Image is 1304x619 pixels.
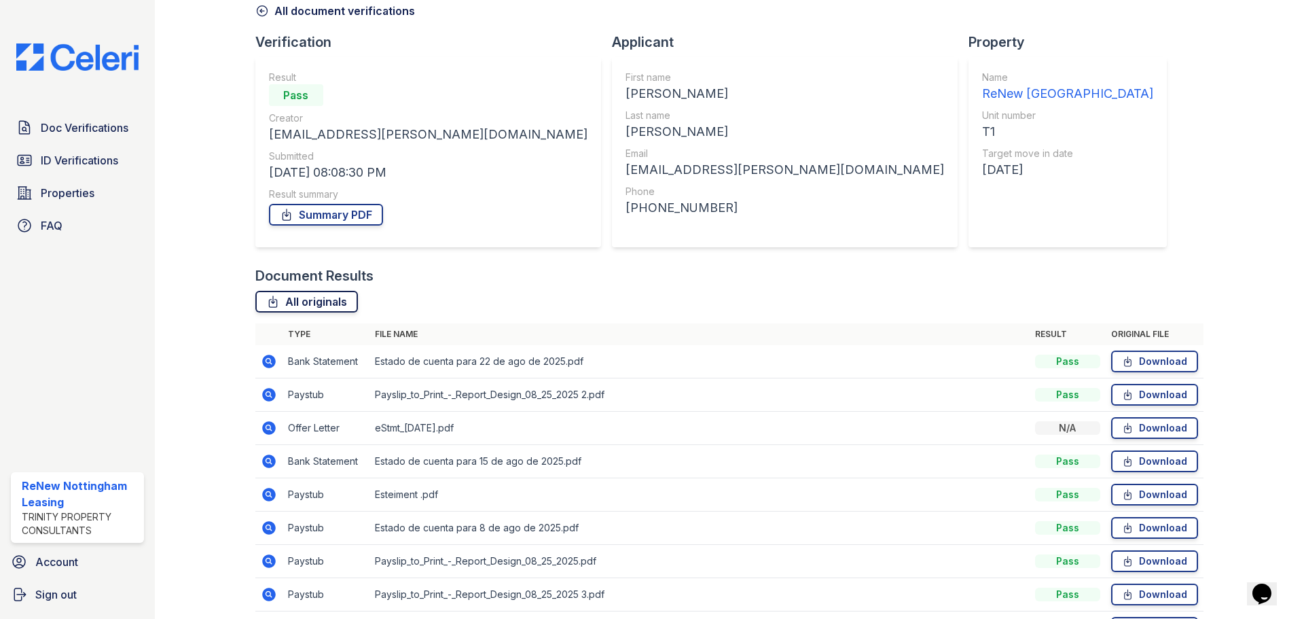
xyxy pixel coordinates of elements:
div: Last name [626,109,944,122]
div: Pass [1035,355,1100,368]
div: Pass [1035,488,1100,501]
div: Submitted [269,149,587,163]
div: N/A [1035,421,1100,435]
a: Download [1111,517,1198,539]
div: Email [626,147,944,160]
a: Download [1111,484,1198,506]
td: Estado de cuenta para 8 de ago de 2025.pdf [369,512,1030,545]
span: ID Verifications [41,152,118,169]
div: Trinity Property Consultants [22,510,139,537]
div: Creator [269,111,587,125]
div: [EMAIL_ADDRESS][PERSON_NAME][DOMAIN_NAME] [269,125,587,144]
a: Properties [11,179,144,207]
td: Estado de cuenta para 15 de ago de 2025.pdf [369,445,1030,478]
td: Estado de cuenta para 22 de ago de 2025.pdf [369,345,1030,378]
td: Paystub [283,578,369,612]
td: Bank Statement [283,445,369,478]
a: Account [5,548,149,576]
a: Download [1111,550,1198,572]
div: First name [626,71,944,84]
span: Account [35,554,78,570]
div: [PHONE_NUMBER] [626,198,944,217]
th: Type [283,323,369,345]
span: Sign out [35,586,77,603]
span: Doc Verifications [41,120,128,136]
div: Pass [1035,388,1100,402]
a: Download [1111,417,1198,439]
th: Original file [1106,323,1203,345]
div: Verification [255,33,612,52]
span: Properties [41,185,94,201]
td: Paystub [283,378,369,412]
a: ID Verifications [11,147,144,174]
a: All document verifications [255,3,415,19]
div: Unit number [982,109,1153,122]
td: eStmt_[DATE].pdf [369,412,1030,445]
div: T1 [982,122,1153,141]
a: All originals [255,291,358,313]
td: Offer Letter [283,412,369,445]
div: Pass [269,84,323,106]
a: Doc Verifications [11,114,144,141]
div: ReNew Nottingham Leasing [22,478,139,510]
div: [PERSON_NAME] [626,122,944,141]
a: Download [1111,450,1198,472]
div: Property [968,33,1178,52]
td: Payslip_to_Print_-_Report_Design_08_25_2025 3.pdf [369,578,1030,612]
div: Result summary [269,188,587,201]
div: [PERSON_NAME] [626,84,944,103]
th: Result [1030,323,1106,345]
div: Pass [1035,521,1100,535]
span: FAQ [41,217,62,234]
img: CE_Logo_Blue-a8612792a0a2168367f1c8372b55b34899dd931a85d93a1a3d3e32e68fde9ad4.png [5,43,149,71]
div: Document Results [255,266,374,285]
th: File name [369,323,1030,345]
div: ReNew [GEOGRAPHIC_DATA] [982,84,1153,103]
td: Paystub [283,512,369,545]
a: Name ReNew [GEOGRAPHIC_DATA] [982,71,1153,103]
td: Bank Statement [283,345,369,378]
td: Paystub [283,478,369,512]
div: Pass [1035,588,1100,601]
div: Applicant [612,33,968,52]
div: [EMAIL_ADDRESS][PERSON_NAME][DOMAIN_NAME] [626,160,944,179]
div: Name [982,71,1153,84]
td: Payslip_to_Print_-_Report_Design_08_25_2025 2.pdf [369,378,1030,412]
div: Phone [626,185,944,198]
iframe: chat widget [1247,565,1290,605]
div: Target move in date [982,147,1153,160]
div: Pass [1035,455,1100,468]
div: [DATE] 08:08:30 PM [269,163,587,182]
a: Summary PDF [269,204,383,226]
div: [DATE] [982,160,1153,179]
td: Payslip_to_Print_-_Report_Design_08_25_2025.pdf [369,545,1030,578]
a: FAQ [11,212,144,239]
td: Paystub [283,545,369,578]
a: Download [1111,384,1198,406]
a: Download [1111,351,1198,372]
div: Pass [1035,554,1100,568]
div: Result [269,71,587,84]
td: Esteiment .pdf [369,478,1030,512]
a: Sign out [5,581,149,608]
a: Download [1111,584,1198,605]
